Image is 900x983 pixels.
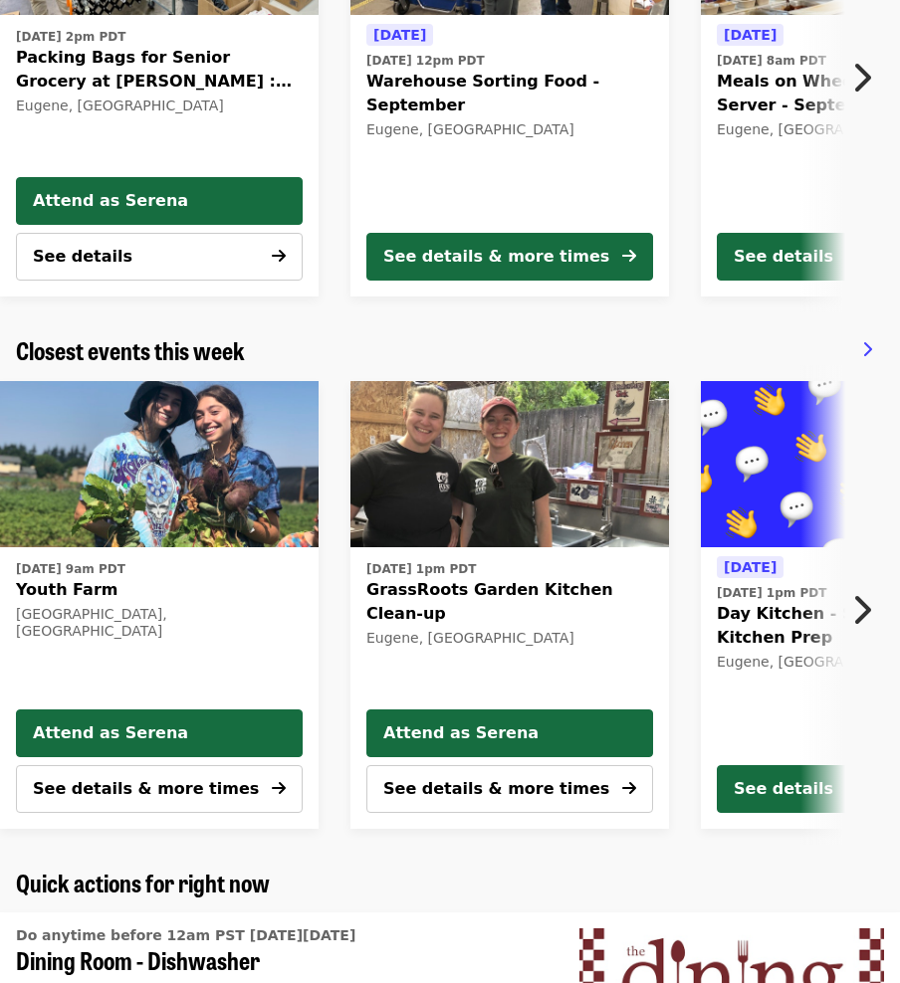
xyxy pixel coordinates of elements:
[16,555,303,644] a: See details for "Youth Farm"
[862,340,872,359] i: chevron-right icon
[383,245,609,269] div: See details & more times
[366,630,653,647] div: Eugene, [GEOGRAPHIC_DATA]
[16,23,303,118] a: See details for "Packing Bags for Senior Grocery at Bailey Hill : October"
[33,189,286,213] span: Attend as Serena
[717,584,826,602] time: [DATE] 1pm PDT
[16,709,303,757] button: Attend as Serena
[16,177,303,225] button: Attend as Serena
[16,28,125,46] time: [DATE] 2pm PDT
[373,27,426,43] span: [DATE]
[851,591,871,629] i: chevron-right icon
[366,578,653,626] span: GrassRoots Garden Kitchen Clean-up
[383,721,636,745] span: Attend as Serena
[16,946,532,975] span: Dining Room - Dishwasher
[622,247,636,266] i: arrow-right icon
[33,721,286,745] span: Attend as Serena
[622,779,636,798] i: arrow-right icon
[16,606,303,640] div: [GEOGRAPHIC_DATA], [GEOGRAPHIC_DATA]
[366,233,653,281] button: See details & more times
[33,779,259,798] span: See details & more times
[16,98,303,114] div: Eugene, [GEOGRAPHIC_DATA]
[366,765,653,813] button: See details & more times
[383,779,609,798] span: See details & more times
[272,247,286,266] i: arrow-right icon
[16,336,245,365] a: Closest events this week
[16,578,303,602] span: Youth Farm
[16,46,303,94] span: Packing Bags for Senior Grocery at [PERSON_NAME] : October
[734,777,833,801] div: See details
[16,332,245,367] span: Closest events this week
[724,27,777,43] span: [DATE]
[834,50,900,105] button: Next item
[33,247,132,266] span: See details
[366,52,485,70] time: [DATE] 12pm PDT
[834,582,900,638] button: Next item
[366,555,653,651] a: See details for "GrassRoots Garden Kitchen Clean-up"
[16,560,125,578] time: [DATE] 9am PDT
[16,765,303,813] button: See details & more times
[16,927,355,943] span: Do anytime before 12am PST [DATE][DATE]
[16,865,270,899] span: Quick actions for right now
[272,779,286,798] i: arrow-right icon
[16,233,303,281] button: See details
[350,381,669,548] a: GrassRoots Garden Kitchen Clean-up
[350,381,669,548] img: GrassRoots Garden Kitchen Clean-up organized by FOOD For Lane County
[724,559,777,575] span: [DATE]
[717,52,826,70] time: [DATE] 8am PDT
[366,121,653,138] div: Eugene, [GEOGRAPHIC_DATA]
[366,70,653,117] span: Warehouse Sorting Food - September
[366,560,476,578] time: [DATE] 1pm PDT
[366,709,653,757] button: Attend as Serena
[734,245,833,269] div: See details
[851,59,871,97] i: chevron-right icon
